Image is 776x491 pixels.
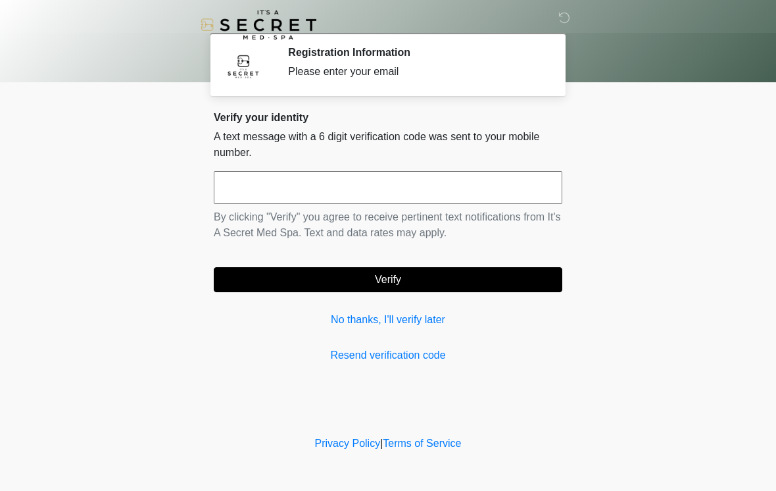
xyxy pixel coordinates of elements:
a: | [380,438,383,449]
a: Resend verification code [214,348,562,363]
a: No thanks, I'll verify later [214,312,562,328]
h2: Registration Information [288,46,543,59]
a: Terms of Service [383,438,461,449]
div: Please enter your email [288,64,543,80]
img: Agent Avatar [224,46,263,86]
p: A text message with a 6 digit verification code was sent to your mobile number. [214,129,562,161]
p: By clicking "Verify" you agree to receive pertinent text notifications from It's A Secret Med Spa... [214,209,562,241]
a: Privacy Policy [315,438,381,449]
button: Verify [214,267,562,292]
h2: Verify your identity [214,111,562,124]
img: It's A Secret Med Spa Logo [201,10,316,39]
